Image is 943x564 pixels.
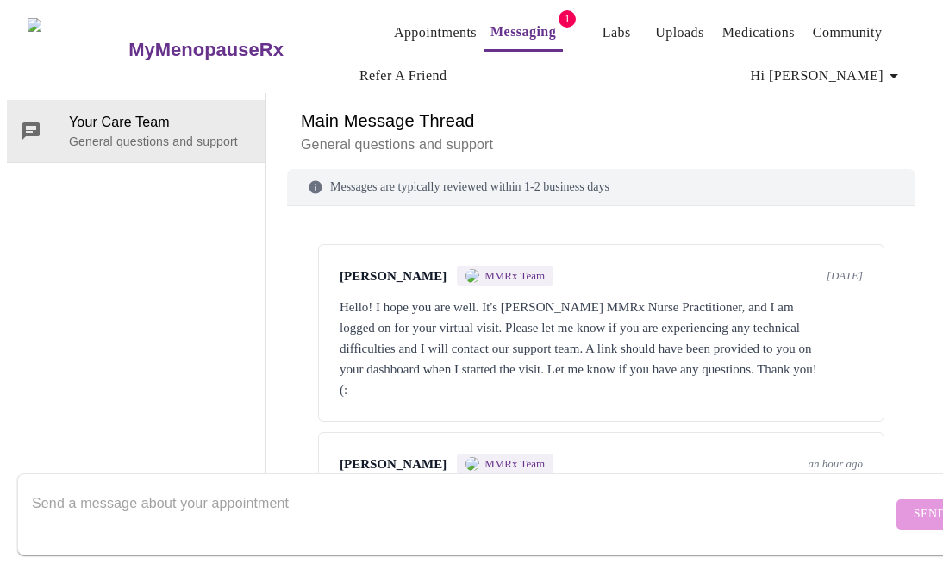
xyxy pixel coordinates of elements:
textarea: Send a message about your appointment [32,486,892,542]
img: MMRX [465,457,479,471]
button: Medications [715,16,802,50]
a: Community [813,21,883,45]
h6: Main Message Thread [301,107,902,135]
a: MyMenopauseRx [127,20,353,80]
div: Hello! I hope you are well. It's [PERSON_NAME] MMRx Nurse Practitioner, and I am logged on for yo... [340,297,863,400]
h3: MyMenopauseRx [128,39,284,61]
button: Messaging [484,15,563,52]
p: General questions and support [301,135,902,155]
span: 1 [559,10,576,28]
span: Hi [PERSON_NAME] [751,64,904,88]
span: MMRx Team [484,269,545,283]
span: MMRx Team [484,457,545,471]
span: an hour ago [808,457,863,471]
img: MMRX [465,269,479,283]
p: General questions and support [69,133,252,150]
span: [DATE] [827,269,863,283]
div: Your Care TeamGeneral questions and support [7,100,265,162]
button: Community [806,16,890,50]
span: [PERSON_NAME] [340,269,447,284]
img: MyMenopauseRx Logo [28,18,127,83]
a: Labs [603,21,631,45]
div: Messages are typically reviewed within 1-2 business days [287,169,915,206]
span: Your Care Team [69,112,252,133]
span: [PERSON_NAME] [340,457,447,472]
a: Uploads [655,21,704,45]
a: Messaging [490,20,556,44]
button: Uploads [648,16,711,50]
a: Medications [722,21,795,45]
button: Hi [PERSON_NAME] [744,59,911,93]
button: Refer a Friend [353,59,454,93]
button: Appointments [387,16,484,50]
a: Appointments [394,21,477,45]
button: Labs [589,16,644,50]
a: Refer a Friend [359,64,447,88]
